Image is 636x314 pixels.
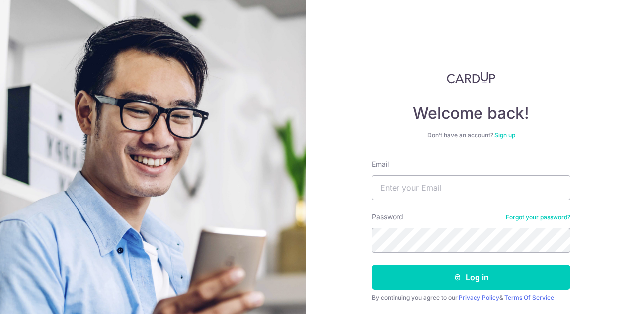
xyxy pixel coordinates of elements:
[372,131,570,139] div: Don’t have an account?
[372,265,570,290] button: Log in
[372,212,403,222] label: Password
[459,294,499,301] a: Privacy Policy
[447,72,495,84] img: CardUp Logo
[494,131,515,139] a: Sign up
[372,175,570,200] input: Enter your Email
[506,213,570,221] a: Forgot your password?
[372,294,570,302] div: By continuing you agree to our &
[372,159,389,169] label: Email
[504,294,554,301] a: Terms Of Service
[372,104,570,123] h4: Welcome back!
